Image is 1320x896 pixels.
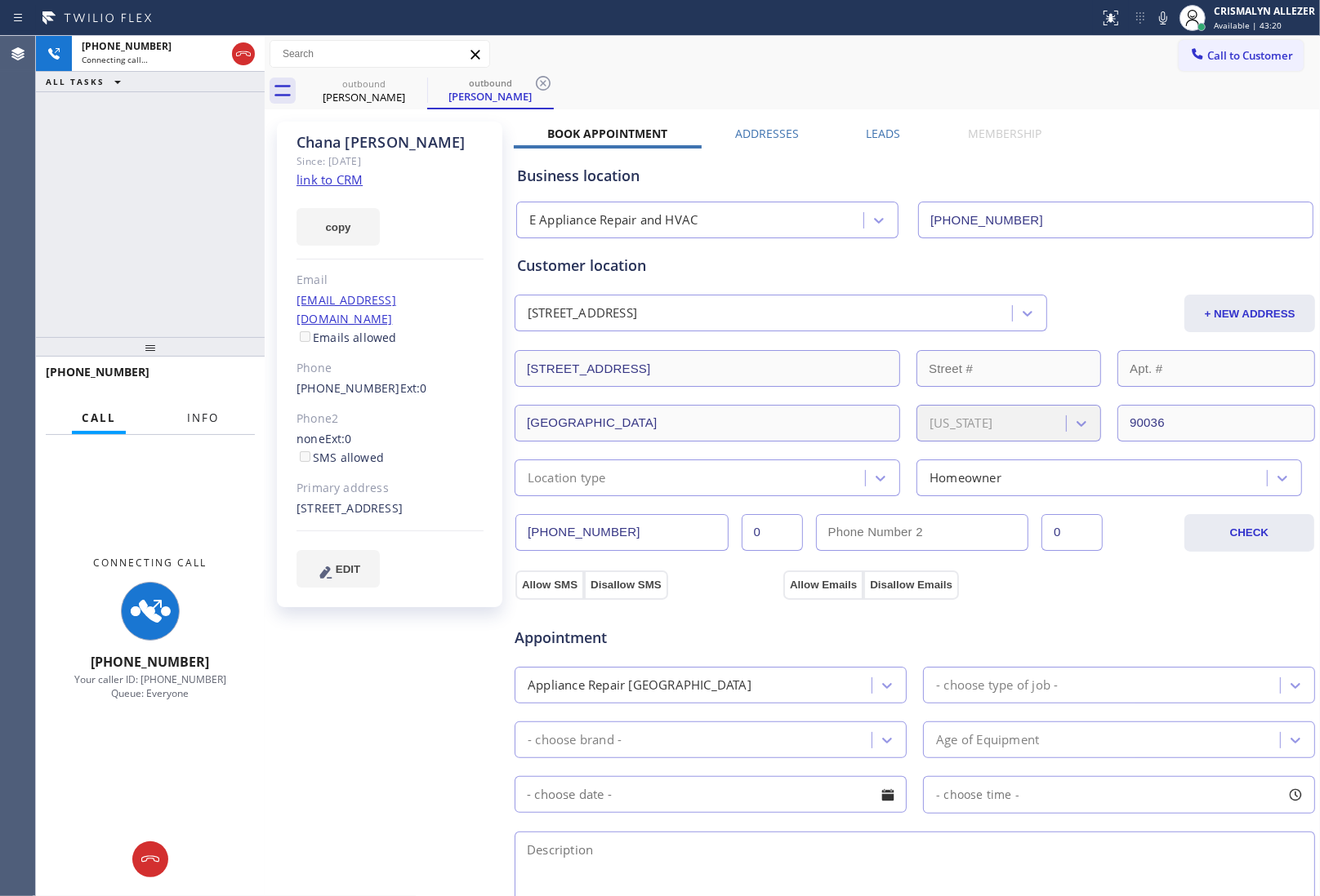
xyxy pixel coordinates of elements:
label: SMS allowed [297,450,384,465]
span: Connecting Call [94,556,207,570]
div: Chana Burston [429,73,552,108]
input: Address [515,350,900,387]
span: Info [187,410,219,425]
input: City [515,405,900,441]
div: E Appliance Repair and HVAC [529,211,698,230]
label: Leads [867,126,901,141]
div: outbound [429,77,552,89]
span: [PHONE_NUMBER] [91,653,210,671]
span: Ext: 0 [325,431,352,446]
div: Age of Equipment [936,730,1039,749]
label: Book Appointment [547,126,667,141]
span: Call to Customer [1207,48,1293,63]
label: Membership [968,126,1041,141]
div: [PERSON_NAME] [302,90,426,104]
button: Mute [1152,7,1175,29]
input: - choose date - [515,776,907,813]
div: [STREET_ADDRESS] [528,304,637,323]
a: [EMAIL_ADDRESS][DOMAIN_NAME] [297,292,396,326]
div: Appliance Repair [GEOGRAPHIC_DATA] [528,676,751,694]
div: outbound [302,78,426,90]
span: [PHONE_NUMBER] [46,364,149,379]
input: Ext. [742,514,803,551]
input: Apt. # [1117,350,1315,387]
div: Business location [517,165,1313,187]
button: ALL TASKS [36,72,137,91]
span: - choose time - [936,787,1019,802]
button: Call [72,402,126,434]
input: ZIP [1117,405,1315,441]
div: CRISMALYN ALLEZER [1214,4,1315,18]
div: Primary address [297,479,484,498]
div: Since: [DATE] [297,152,484,171]
button: Hang up [132,841,168,877]
span: Connecting call… [82,54,148,65]
label: Addresses [735,126,799,141]
button: Disallow SMS [584,570,668,600]
div: - choose brand - [528,730,622,749]
div: Customer location [517,255,1313,277]
span: Available | 43:20 [1214,20,1282,31]
input: Phone Number 2 [816,514,1029,551]
span: Appointment [515,627,779,649]
button: Info [177,402,229,434]
div: Homeowner [930,468,1001,487]
button: Hang up [232,42,255,65]
span: Ext: 0 [400,380,427,396]
span: Your caller ID: [PHONE_NUMBER] Queue: Everyone [74,672,226,700]
input: Emails allowed [300,331,310,342]
span: [PHONE_NUMBER] [82,39,172,53]
div: Phone [297,359,484,378]
div: none [297,430,484,468]
span: EDIT [336,563,360,575]
a: [PHONE_NUMBER] [297,380,400,396]
button: Call to Customer [1179,40,1304,71]
input: Phone Number [515,514,729,551]
div: Chana [PERSON_NAME] [297,133,484,152]
input: Phone Number [918,202,1313,238]
label: Emails allowed [297,330,397,345]
span: Call [82,410,116,425]
button: copy [297,208,380,246]
input: Search [270,41,489,67]
div: [STREET_ADDRESS] [297,499,484,518]
button: Disallow Emails [863,570,959,600]
input: SMS allowed [300,451,310,462]
div: [PERSON_NAME] [429,89,552,104]
input: Street # [916,350,1101,387]
div: Email [297,271,484,290]
button: + NEW ADDRESS [1184,295,1315,332]
button: CHECK [1184,514,1315,552]
button: Allow Emails [783,570,863,600]
div: - choose type of job - [936,676,1058,694]
div: Phone2 [297,410,484,428]
div: Location type [528,468,606,487]
span: ALL TASKS [46,76,105,87]
a: link to CRM [297,171,363,188]
button: EDIT [297,550,380,588]
input: Ext. 2 [1041,514,1103,551]
div: Chana Burston [302,73,426,109]
button: Allow SMS [515,570,584,600]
